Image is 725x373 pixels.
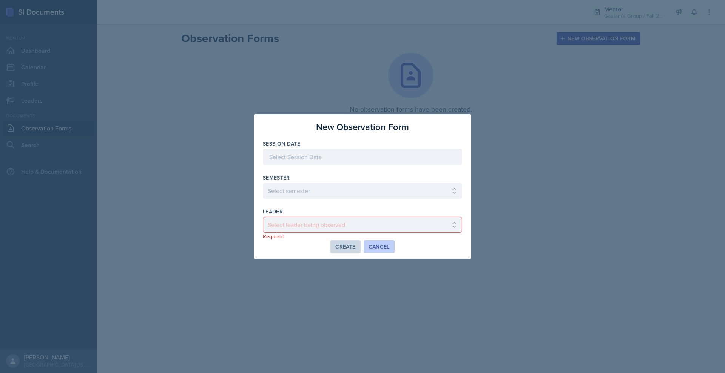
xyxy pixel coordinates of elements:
[316,120,409,134] h3: New Observation Form
[263,140,300,147] label: Session Date
[263,174,290,181] label: Semester
[335,244,355,250] div: Create
[369,244,390,250] div: Cancel
[364,240,395,253] button: Cancel
[263,233,462,240] p: Required
[330,240,360,253] button: Create
[263,208,283,215] label: leader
